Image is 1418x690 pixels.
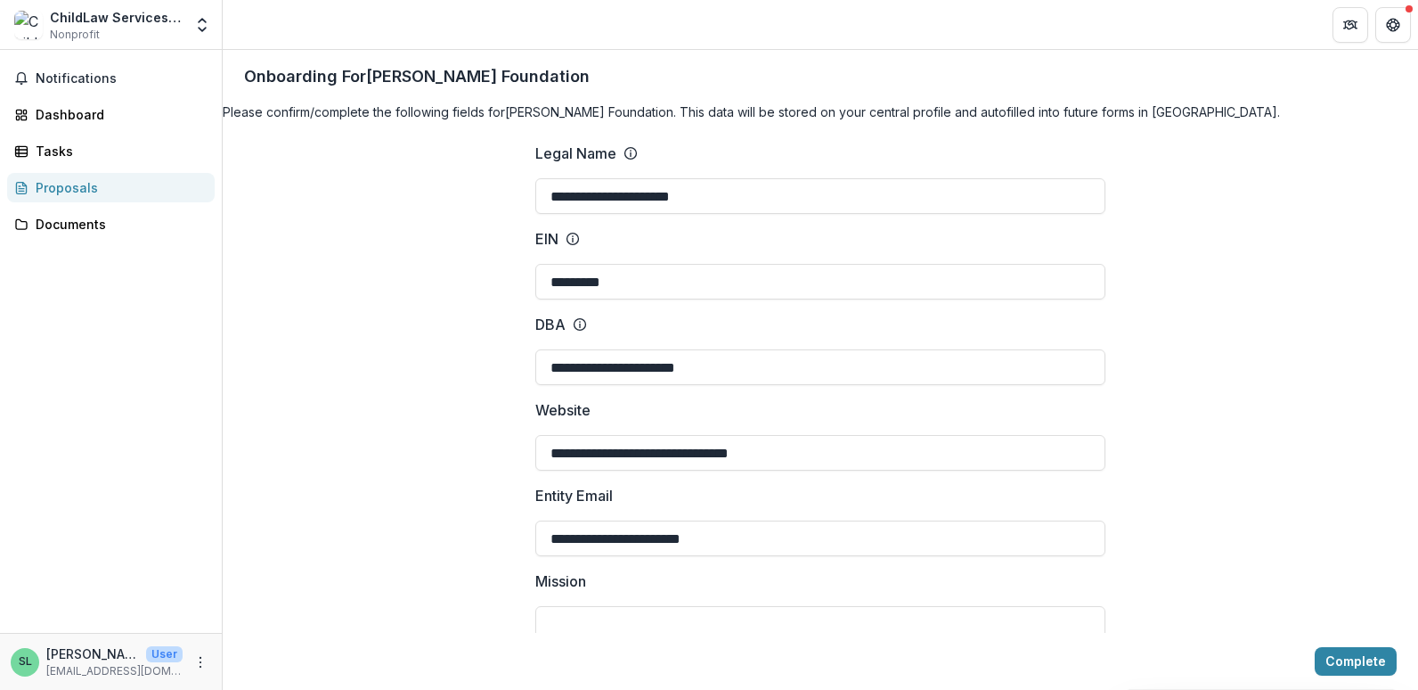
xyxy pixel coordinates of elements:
p: DBA [535,314,566,335]
p: EIN [535,228,558,250]
p: User [146,646,183,662]
button: Complete [1315,647,1397,676]
p: [PERSON_NAME] [46,645,139,663]
p: Website [535,399,591,421]
a: Tasks [7,136,215,166]
a: Documents [7,209,215,239]
a: Dashboard [7,100,215,129]
p: Onboarding For [PERSON_NAME] Foundation [244,64,590,88]
div: Stephanie Legg [19,656,32,668]
div: Tasks [36,142,200,160]
p: [EMAIL_ADDRESS][DOMAIN_NAME] [46,663,183,679]
button: Get Help [1375,7,1411,43]
div: Proposals [36,178,200,197]
button: Open entity switcher [190,7,215,43]
p: Mission [535,571,586,592]
p: Entity Email [535,485,613,506]
img: ChildLaw Services Inc. [14,11,43,39]
div: Documents [36,215,200,234]
div: Dashboard [36,105,200,124]
button: Notifications [7,64,215,93]
a: Proposals [7,173,215,202]
p: Legal Name [535,143,616,164]
span: Notifications [36,71,208,86]
span: Nonprofit [50,27,100,43]
h4: Please confirm/complete the following fields for [PERSON_NAME] Foundation . This data will be sto... [223,103,1418,121]
div: ChildLaw Services Inc. [50,8,183,27]
button: Partners [1332,7,1368,43]
button: More [190,652,211,673]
